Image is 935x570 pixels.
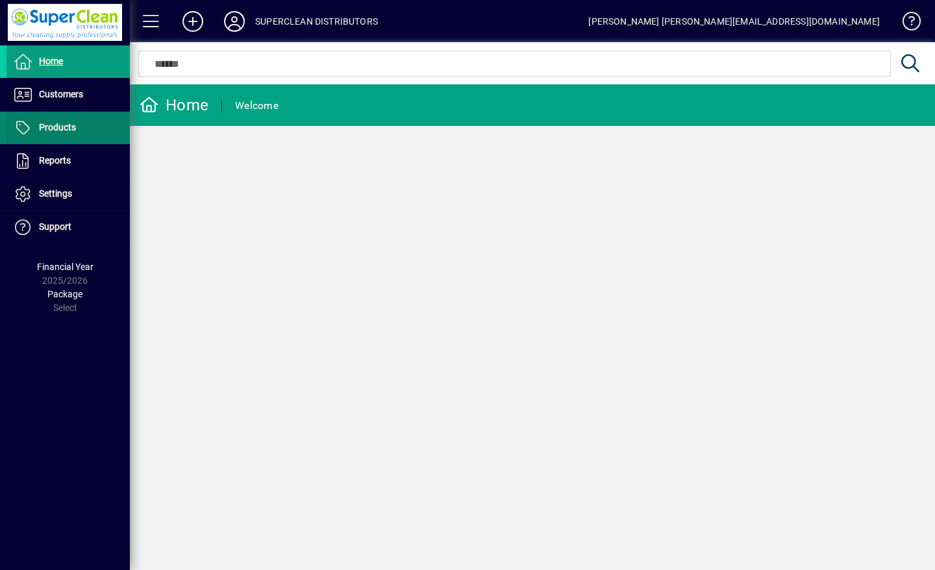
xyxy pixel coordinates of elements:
[172,10,214,33] button: Add
[39,155,71,166] span: Reports
[6,79,130,111] a: Customers
[39,221,71,232] span: Support
[39,122,76,132] span: Products
[6,145,130,177] a: Reports
[588,11,880,32] div: [PERSON_NAME] [PERSON_NAME][EMAIL_ADDRESS][DOMAIN_NAME]
[39,56,63,66] span: Home
[893,3,919,45] a: Knowledge Base
[214,10,255,33] button: Profile
[39,188,72,199] span: Settings
[6,211,130,243] a: Support
[6,112,130,144] a: Products
[235,95,279,116] div: Welcome
[6,178,130,210] a: Settings
[47,289,82,299] span: Package
[140,95,208,116] div: Home
[39,89,83,99] span: Customers
[37,262,93,272] span: Financial Year
[255,11,378,32] div: SUPERCLEAN DISTRIBUTORS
